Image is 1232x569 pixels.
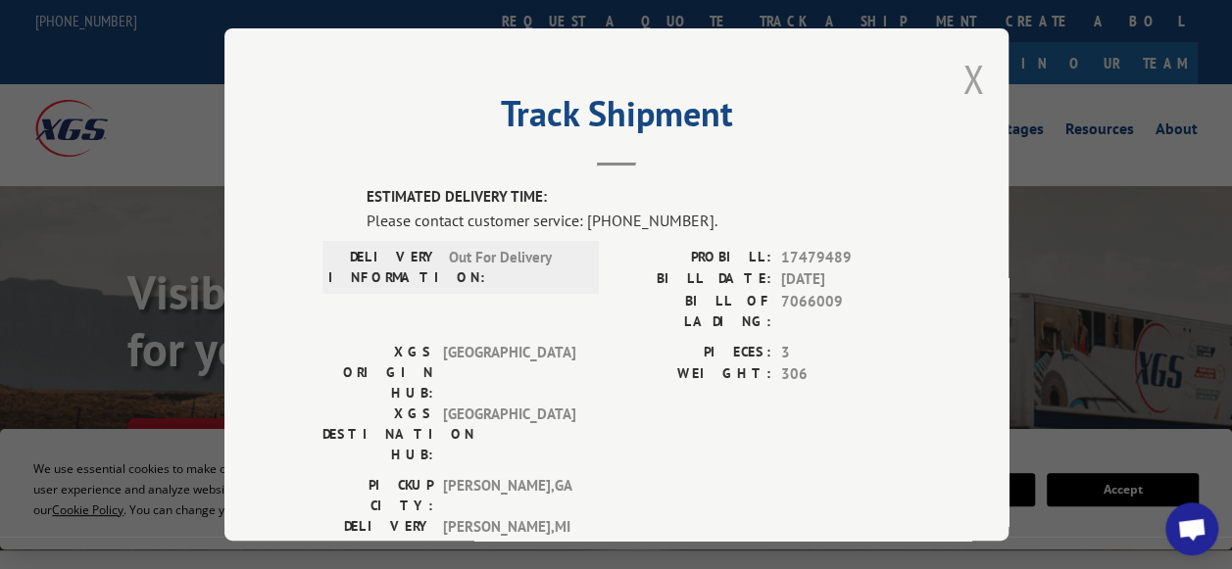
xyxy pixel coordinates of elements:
span: 3 [781,342,911,364]
span: [PERSON_NAME] , GA [443,475,575,516]
label: PICKUP CITY: [322,475,433,516]
label: PROBILL: [616,247,771,269]
label: DELIVERY CITY: [322,516,433,557]
span: Out For Delivery [449,247,581,288]
span: 306 [781,363,911,386]
label: BILL OF LADING: [616,291,771,332]
label: WEIGHT: [616,363,771,386]
label: PIECES: [616,342,771,364]
div: Open chat [1165,502,1218,555]
label: BILL DATE: [616,268,771,291]
label: ESTIMATED DELIVERY TIME: [367,186,911,209]
label: DELIVERY INFORMATION: [328,247,439,288]
div: Please contact customer service: [PHONE_NUMBER]. [367,209,911,232]
span: [PERSON_NAME] , MI [443,516,575,557]
span: [DATE] [781,268,911,291]
label: XGS DESTINATION HUB: [322,403,433,465]
button: Close modal [962,53,984,105]
h2: Track Shipment [322,100,911,137]
label: XGS ORIGIN HUB: [322,342,433,403]
span: 7066009 [781,291,911,332]
span: 17479489 [781,247,911,269]
span: [GEOGRAPHIC_DATA] [443,342,575,403]
span: [GEOGRAPHIC_DATA] [443,403,575,465]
